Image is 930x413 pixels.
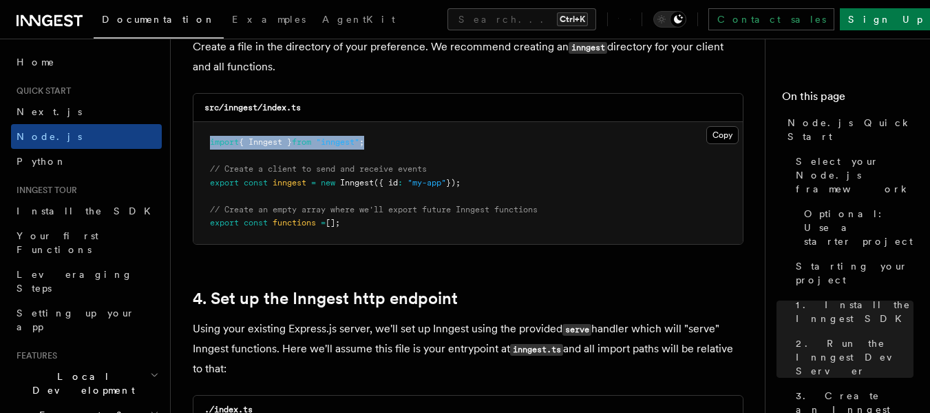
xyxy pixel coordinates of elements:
[321,178,335,188] span: new
[17,156,67,167] span: Python
[244,218,268,228] span: const
[796,154,913,196] span: Select your Node.js framework
[562,324,591,336] code: serve
[17,230,98,255] span: Your first Functions
[398,178,403,188] span: :
[17,55,55,69] span: Home
[11,262,162,301] a: Leveraging Steps
[804,207,913,248] span: Optional: Use a starter project
[359,137,364,147] span: ;
[340,178,374,188] span: Inngest
[11,85,71,97] span: Quick start
[374,178,398,188] span: ({ id
[447,8,596,30] button: Search...Ctrl+K
[782,110,913,149] a: Node.js Quick Start
[11,364,162,403] button: Local Development
[799,201,913,254] a: Optional: Use a starter project
[17,106,82,117] span: Next.js
[706,126,739,144] button: Copy
[273,178,306,188] span: inngest
[796,259,913,287] span: Starting your project
[94,4,224,39] a: Documentation
[210,137,239,147] span: import
[11,350,57,361] span: Features
[17,205,159,216] span: Install the SDK
[446,178,461,188] span: });
[790,292,913,331] a: 1. Install the Inngest SDK
[322,14,395,25] span: AgentKit
[210,205,538,214] span: // Create an empty array where we'll export future Inngest functions
[210,178,239,188] span: export
[244,178,268,188] span: const
[790,149,913,201] a: Select your Node.js framework
[557,12,588,26] kbd: Ctrl+K
[193,319,743,379] p: Using your existing Express.js server, we'll set up Inngest using the provided handler which will...
[273,218,316,228] span: functions
[11,99,162,124] a: Next.js
[292,137,311,147] span: from
[788,116,913,143] span: Node.js Quick Start
[708,8,834,30] a: Contact sales
[193,289,458,308] a: 4. Set up the Inngest http endpoint
[224,4,314,37] a: Examples
[210,218,239,228] span: export
[321,218,326,228] span: =
[210,164,427,174] span: // Create a client to send and receive events
[102,14,215,25] span: Documentation
[17,308,135,332] span: Setting up your app
[782,88,913,110] h4: On this page
[11,149,162,174] a: Python
[408,178,446,188] span: "my-app"
[316,137,359,147] span: "inngest"
[796,298,913,325] span: 1. Install the Inngest SDK
[510,344,563,356] code: inngest.ts
[11,124,162,149] a: Node.js
[790,331,913,383] a: 2. Run the Inngest Dev Server
[11,50,162,74] a: Home
[796,336,913,378] span: 2. Run the Inngest Dev Server
[17,131,82,142] span: Node.js
[193,37,743,77] p: Create a file in the directory of your preference. We recommend creating an directory for your cl...
[239,137,292,147] span: { Inngest }
[11,199,162,223] a: Install the SDK
[311,178,316,188] span: =
[326,218,340,228] span: [];
[11,185,77,196] span: Inngest tour
[11,223,162,262] a: Your first Functions
[569,42,607,54] code: inngest
[232,14,306,25] span: Examples
[11,301,162,339] a: Setting up your app
[204,103,301,112] code: src/inngest/index.ts
[11,370,150,397] span: Local Development
[314,4,403,37] a: AgentKit
[653,11,686,28] button: Toggle dark mode
[790,254,913,292] a: Starting your project
[17,269,133,294] span: Leveraging Steps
